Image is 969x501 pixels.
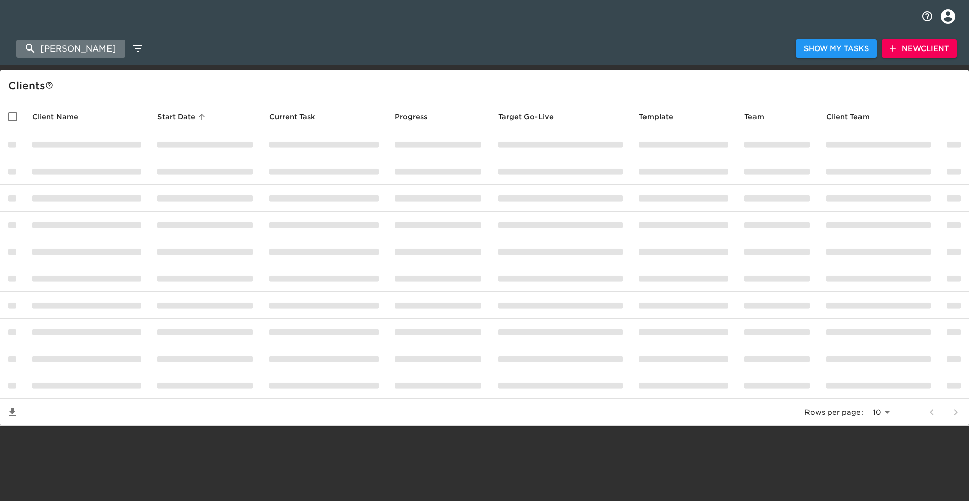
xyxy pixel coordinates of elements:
input: search [16,40,125,58]
span: Calculated based on the start date and the duration of all Tasks contained in this Hub. [498,111,554,123]
span: Target Go-Live [498,111,567,123]
span: Client Team [826,111,883,123]
span: Start Date [157,111,208,123]
span: Show My Tasks [804,42,869,55]
select: rows per page [867,405,893,420]
span: Template [639,111,686,123]
span: Current Task [269,111,329,123]
button: edit [129,40,146,57]
span: Progress [395,111,441,123]
button: NewClient [882,39,957,58]
span: Client Name [32,111,91,123]
button: Show My Tasks [796,39,877,58]
button: profile [933,2,963,31]
div: Client s [8,78,965,94]
span: New Client [890,42,949,55]
button: notifications [915,4,939,28]
p: Rows per page: [804,407,863,417]
svg: This is a list of all of your clients and clients shared with you [45,81,53,89]
span: Team [744,111,777,123]
span: This is the next Task in this Hub that should be completed [269,111,315,123]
